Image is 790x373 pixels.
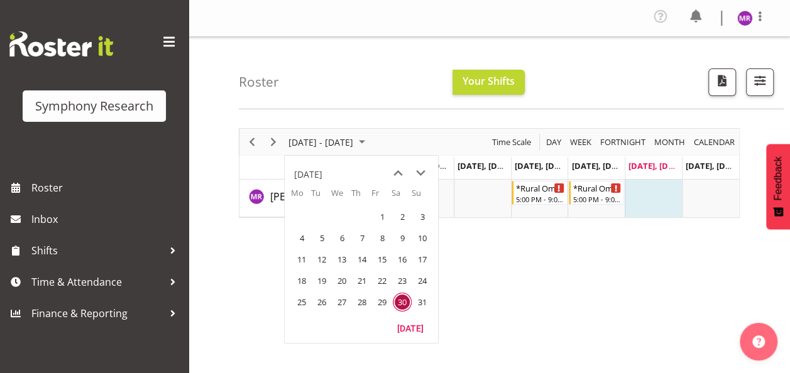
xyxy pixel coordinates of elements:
[373,271,392,290] span: Friday, August 22, 2025
[393,229,412,247] span: Saturday, August 9, 2025
[628,160,686,171] span: [DATE], [DATE]
[772,156,784,200] span: Feedback
[393,271,412,290] span: Saturday, August 23, 2025
[292,250,311,269] span: Monday, August 11, 2025
[653,134,686,150] span: Month
[544,134,564,150] button: Timeline Day
[353,250,371,269] span: Thursday, August 14, 2025
[241,129,263,155] div: Previous
[287,134,371,150] button: August 25 - 31, 2025
[545,134,562,150] span: Day
[652,134,688,150] button: Timeline Month
[409,162,432,185] button: next month
[9,31,113,57] img: Rosterit website logo
[568,134,594,150] button: Timeline Week
[35,97,153,116] div: Symphony Research
[571,160,628,171] span: [DATE], [DATE]
[413,207,432,226] span: Sunday, August 3, 2025
[413,229,432,247] span: Sunday, August 10, 2025
[412,187,432,206] th: Su
[31,210,182,229] span: Inbox
[331,187,351,206] th: We
[693,134,736,150] span: calendar
[239,128,740,218] div: Timeline Week of August 30, 2025
[458,160,515,171] span: [DATE], [DATE]
[491,134,532,150] span: Time Scale
[270,190,348,203] span: [PERSON_NAME]
[31,178,182,197] span: Roster
[413,250,432,269] span: Sunday, August 17, 2025
[692,134,737,150] button: Month
[752,335,765,348] img: help-xxl-2.png
[291,187,311,206] th: Mo
[265,134,282,150] button: Next
[393,250,412,269] span: Saturday, August 16, 2025
[490,134,534,150] button: Time Scale
[392,291,412,313] td: Saturday, August 30, 2025
[515,160,572,171] span: [DATE], [DATE]
[332,293,351,311] span: Wednesday, August 27, 2025
[294,162,322,187] div: title
[766,144,790,229] button: Feedback - Show survey
[339,180,739,217] table: Timeline Week of August 30, 2025
[31,273,163,291] span: Time & Attendance
[746,68,774,96] button: Filter Shifts
[332,250,351,269] span: Wednesday, August 13, 2025
[463,74,515,88] span: Your Shifts
[270,189,348,204] a: [PERSON_NAME]
[453,70,525,95] button: Your Shifts
[389,319,432,337] button: Today
[393,207,412,226] span: Saturday, August 2, 2025
[353,293,371,311] span: Thursday, August 28, 2025
[373,250,392,269] span: Friday, August 15, 2025
[573,181,622,194] div: *Rural Omni
[737,11,752,26] img: minu-rana11870.jpg
[371,187,392,206] th: Fr
[373,207,392,226] span: Friday, August 1, 2025
[373,229,392,247] span: Friday, August 8, 2025
[287,134,354,150] span: [DATE] - [DATE]
[413,293,432,311] span: Sunday, August 31, 2025
[239,75,279,89] h4: Roster
[686,160,743,171] span: [DATE], [DATE]
[292,293,311,311] span: Monday, August 25, 2025
[31,241,163,260] span: Shifts
[708,68,736,96] button: Download a PDF of the roster according to the set date range.
[353,271,371,290] span: Thursday, August 21, 2025
[598,134,648,150] button: Fortnight
[351,187,371,206] th: Th
[516,194,564,204] div: 5:00 PM - 9:00 PM
[311,187,331,206] th: Tu
[387,162,409,185] button: previous month
[516,181,564,194] div: *Rural Omni
[392,187,412,206] th: Sa
[573,194,622,204] div: 5:00 PM - 9:00 PM
[512,181,568,205] div: Minu Rana"s event - *Rural Omni Begin From Thursday, August 28, 2025 at 5:00:00 PM GMT+12:00 Ends...
[312,271,331,290] span: Tuesday, August 19, 2025
[413,271,432,290] span: Sunday, August 24, 2025
[292,229,311,247] span: Monday, August 4, 2025
[332,229,351,247] span: Wednesday, August 6, 2025
[393,293,412,311] span: Saturday, August 30, 2025
[263,129,284,155] div: Next
[599,134,647,150] span: Fortnight
[312,250,331,269] span: Tuesday, August 12, 2025
[332,271,351,290] span: Wednesday, August 20, 2025
[569,181,625,205] div: Minu Rana"s event - *Rural Omni Begin From Friday, August 29, 2025 at 5:00:00 PM GMT+12:00 Ends A...
[569,134,593,150] span: Week
[239,180,339,217] td: Minu Rana resource
[312,229,331,247] span: Tuesday, August 5, 2025
[312,293,331,311] span: Tuesday, August 26, 2025
[353,229,371,247] span: Thursday, August 7, 2025
[31,304,163,323] span: Finance & Reporting
[373,293,392,311] span: Friday, August 29, 2025
[292,271,311,290] span: Monday, August 18, 2025
[244,134,261,150] button: Previous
